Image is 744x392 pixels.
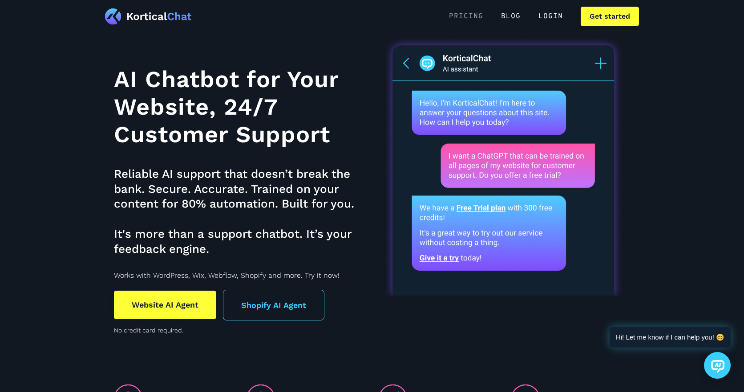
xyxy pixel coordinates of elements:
[440,7,492,26] a: Pricing
[114,167,367,257] h3: Reliable AI support that doesn’t break the bank. Secure. Accurate. Trained on your content for 80...
[380,36,626,296] img: AI Chatbot KorticalChat
[492,7,530,26] a: BLOG
[114,270,367,281] p: Works with WordPress, Wix, Webflow, Shopify and more. Try it now!
[581,7,639,26] a: Get started
[223,290,324,320] a: Shopify AI Agent
[114,66,367,149] h1: AI Chatbot for Your Website, 24/7 Customer Support
[530,7,572,26] a: Login
[114,325,367,336] p: No credit card required.
[114,291,216,319] a: Website AI Agent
